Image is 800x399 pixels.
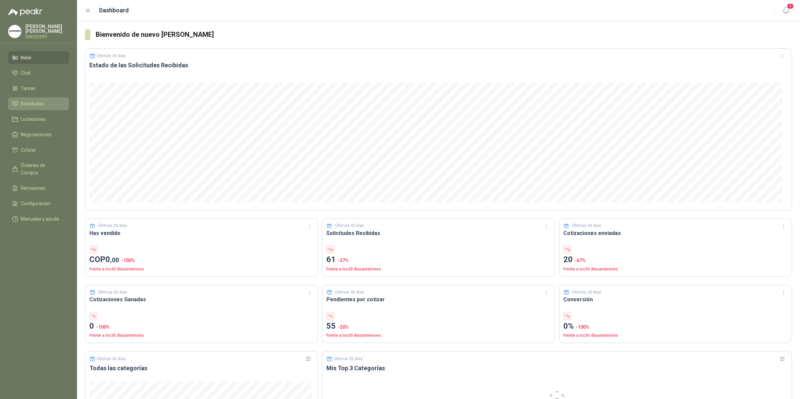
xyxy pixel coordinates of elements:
[21,100,44,107] span: Solicitudes
[575,258,586,263] span: -67 %
[21,200,50,207] span: Configuración
[8,213,69,225] a: Manuales y ayuda
[89,61,788,69] h3: Estado de las Solicitudes Recibidas
[21,54,31,61] span: Inicio
[338,324,349,330] span: -20 %
[89,364,314,372] h3: Todas las categorías
[99,6,129,15] h1: Dashboard
[563,266,788,272] p: Frente a los 30 días anteriores
[326,332,551,339] p: Frente a los 30 días anteriores
[563,295,788,304] h3: Conversión
[25,24,69,33] p: [PERSON_NAME] [PERSON_NAME]
[97,356,126,361] p: Últimos 30 días
[8,51,69,64] a: Inicio
[334,356,363,361] p: Últimos 30 días
[105,255,119,264] span: 0
[563,320,788,333] p: 0%
[563,332,788,339] p: Frente a los 30 días anteriores
[96,29,792,40] h3: Bienvenido de nuevo [PERSON_NAME]
[576,324,589,330] span: -100 %
[25,35,69,39] p: DISCOVERY
[21,69,31,77] span: Chat
[326,229,551,237] h3: Solicitudes Recibidas
[21,146,36,154] span: Cotizar
[8,197,69,210] a: Configuración
[21,131,52,138] span: Negociaciones
[8,25,21,38] img: Company Logo
[572,223,601,229] p: Últimos 30 días
[563,229,788,237] h3: Cotizaciones enviadas
[89,332,314,339] p: Frente a los 30 días anteriores
[326,266,551,272] p: Frente a los 30 días anteriores
[21,162,63,176] span: Órdenes de Compra
[8,144,69,156] a: Cotizar
[89,320,314,333] p: 0
[335,223,364,229] p: Últimos 30 días
[338,258,349,263] span: -37 %
[96,324,110,330] span: -100 %
[97,54,126,58] p: Últimos 30 días
[563,253,788,266] p: 20
[98,289,127,296] p: Últimos 30 días
[787,3,794,9] span: 1
[21,115,46,123] span: Licitaciones
[8,8,42,16] img: Logo peakr
[98,223,127,229] p: Últimos 30 días
[21,215,59,223] span: Manuales y ayuda
[8,128,69,141] a: Negociaciones
[326,253,551,266] p: 61
[21,85,35,92] span: Tareas
[8,113,69,126] a: Licitaciones
[326,320,551,333] p: 55
[121,258,135,263] span: -100 %
[780,5,792,17] button: 1
[89,266,314,272] p: Frente a los 30 días anteriores
[8,159,69,179] a: Órdenes de Compra
[326,364,788,372] h3: Mis Top 3 Categorías
[335,289,364,296] p: Últimos 30 días
[572,289,601,296] p: Últimos 30 días
[89,253,314,266] p: COP
[326,295,551,304] h3: Pendientes por cotizar
[8,82,69,95] a: Tareas
[8,67,69,79] a: Chat
[110,256,119,264] span: ,00
[8,182,69,194] a: Remisiones
[89,295,314,304] h3: Cotizaciones Ganadas
[21,184,46,192] span: Remisiones
[8,97,69,110] a: Solicitudes
[89,229,314,237] h3: Has vendido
